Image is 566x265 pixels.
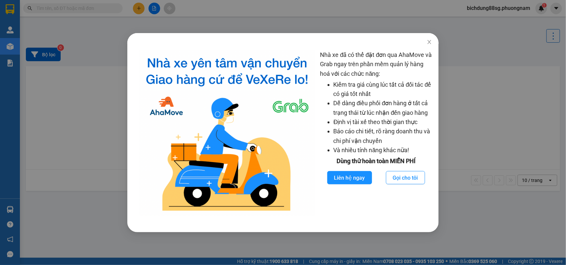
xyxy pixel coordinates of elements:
li: Kiểm tra giá cùng lúc tất cả đối tác để có giá tốt nhất [334,80,432,99]
button: Liên hệ ngay [327,171,372,184]
span: Liên hệ ngay [334,174,365,182]
div: Dùng thử hoàn toàn MIỄN PHÍ [320,156,432,166]
span: Gọi cho tôi [393,174,418,182]
button: Close [420,33,439,52]
span: close [427,39,432,45]
li: Và nhiều tính năng khác nữa! [334,146,432,155]
div: Nhà xe đã có thể đặt đơn qua AhaMove và Grab ngay trên phần mềm quản lý hàng hoá với các chức năng: [320,50,432,216]
li: Báo cáo chi tiết, rõ ràng doanh thu và chi phí vận chuyển [334,127,432,146]
button: Gọi cho tôi [386,171,425,184]
li: Định vị tài xế theo thời gian thực [334,117,432,127]
img: logo [139,50,315,216]
li: Dễ dàng điều phối đơn hàng ở tất cả trạng thái từ lúc nhận đến giao hàng [334,99,432,117]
